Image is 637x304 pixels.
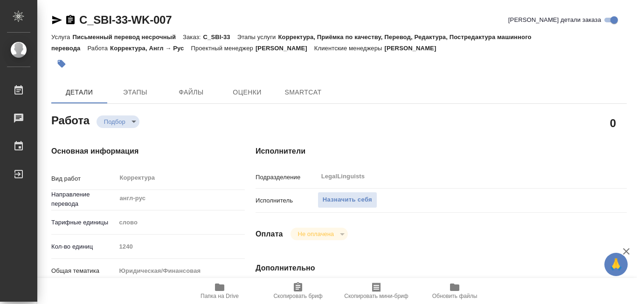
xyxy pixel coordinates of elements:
[291,228,348,240] div: Подбор
[116,215,245,230] div: слово
[51,174,116,183] p: Вид работ
[385,45,443,52] p: [PERSON_NAME]
[51,218,116,227] p: Тарифные единицы
[610,115,616,131] h2: 0
[116,240,245,253] input: Пустое поле
[237,34,278,41] p: Этапы услуги
[337,278,415,304] button: Скопировать мини-бриф
[169,87,214,98] span: Файлы
[97,115,139,128] div: Подбор
[51,266,116,276] p: Общая тематика
[314,45,385,52] p: Клиентские менеджеры
[51,34,532,52] p: Корректура, Приёмка по качеству, Перевод, Редактура, Постредактура машинного перевода
[191,45,255,52] p: Проектный менеджер
[604,253,628,276] button: 🙏
[201,293,239,299] span: Папка на Drive
[256,173,318,182] p: Подразделение
[323,195,372,205] span: Назначить себя
[415,278,494,304] button: Обновить файлы
[101,118,128,126] button: Подбор
[87,45,110,52] p: Работа
[72,34,183,41] p: Письменный перевод несрочный
[51,14,62,26] button: Скопировать ссылку для ЯМессенджера
[432,293,478,299] span: Обновить файлы
[116,263,245,279] div: Юридическая/Финансовая
[79,14,172,26] a: C_SBI-33-WK-007
[51,146,218,157] h4: Основная информация
[273,293,322,299] span: Скопировать бриф
[203,34,237,41] p: C_SBI-33
[281,87,325,98] span: SmartCat
[295,230,337,238] button: Не оплачена
[183,34,203,41] p: Заказ:
[113,87,158,98] span: Этапы
[256,146,627,157] h4: Исполнители
[256,229,283,240] h4: Оплата
[51,34,72,41] p: Услуга
[51,242,116,251] p: Кол-во единиц
[318,192,377,208] button: Назначить себя
[256,263,627,274] h4: Дополнительно
[51,54,72,74] button: Добавить тэг
[344,293,408,299] span: Скопировать мини-бриф
[51,111,90,128] h2: Работа
[256,196,318,205] p: Исполнитель
[180,278,259,304] button: Папка на Drive
[608,255,624,274] span: 🙏
[259,278,337,304] button: Скопировать бриф
[57,87,102,98] span: Детали
[225,87,270,98] span: Оценки
[110,45,191,52] p: Корректура, Англ → Рус
[65,14,76,26] button: Скопировать ссылку
[256,45,314,52] p: [PERSON_NAME]
[51,190,116,209] p: Направление перевода
[508,15,601,25] span: [PERSON_NAME] детали заказа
